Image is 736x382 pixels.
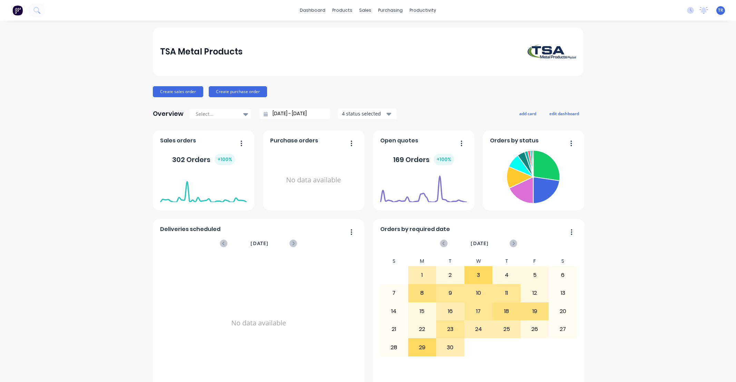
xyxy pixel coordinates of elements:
div: 4 [493,267,520,284]
div: 8 [409,284,436,302]
button: edit dashboard [545,109,583,118]
div: productivity [406,5,440,16]
div: 21 [380,321,408,338]
div: 4 status selected [342,110,385,117]
div: 5 [521,267,549,284]
div: 2 [436,267,464,284]
div: 20 [549,303,577,320]
a: dashboard [296,5,329,16]
span: Open quotes [380,137,418,145]
span: Sales orders [160,137,196,145]
img: Factory [12,5,23,16]
div: S [380,256,408,266]
div: 28 [380,339,408,356]
span: [DATE] [471,240,489,247]
span: Orders by status [490,137,539,145]
div: 23 [436,321,464,338]
div: T [492,256,521,266]
div: 11 [493,284,520,302]
div: Overview [153,107,184,121]
div: No data available [270,148,357,213]
div: 14 [380,303,408,320]
div: 12 [521,284,549,302]
button: 4 status selected [338,109,397,119]
div: S [549,256,577,266]
img: TSA Metal Products [528,44,576,59]
div: TSA Metal Products [160,45,243,59]
div: 1 [409,267,436,284]
div: purchasing [375,5,406,16]
button: Create sales order [153,86,203,97]
div: F [521,256,549,266]
div: 7 [380,284,408,302]
div: 24 [465,321,492,338]
div: + 100 % [434,154,454,165]
span: Deliveries scheduled [160,225,220,233]
div: products [329,5,356,16]
div: 6 [549,267,577,284]
span: [DATE] [251,240,268,247]
div: 302 Orders [172,154,235,165]
div: 22 [409,321,436,338]
button: add card [515,109,541,118]
div: 17 [465,303,492,320]
div: 19 [521,303,549,320]
span: Purchase orders [270,137,318,145]
div: 27 [549,321,577,338]
div: + 100 % [215,154,235,165]
div: 16 [436,303,464,320]
div: 26 [521,321,549,338]
div: M [408,256,436,266]
div: 3 [465,267,492,284]
div: 15 [409,303,436,320]
div: W [464,256,493,266]
div: 10 [465,284,492,302]
div: 169 Orders [393,154,454,165]
div: sales [356,5,375,16]
button: Create purchase order [209,86,267,97]
div: 13 [549,284,577,302]
div: 30 [436,339,464,356]
div: T [436,256,464,266]
div: 18 [493,303,520,320]
div: 29 [409,339,436,356]
div: 9 [436,284,464,302]
span: TR [718,7,723,13]
div: 25 [493,321,520,338]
